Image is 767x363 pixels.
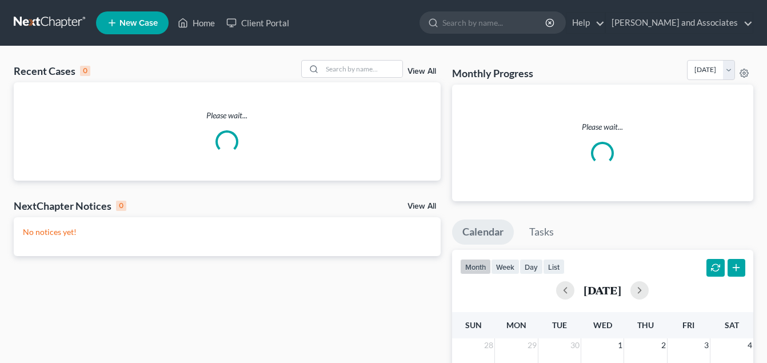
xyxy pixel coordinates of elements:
[552,320,567,330] span: Tue
[172,13,221,33] a: Home
[617,338,624,352] span: 1
[519,220,564,245] a: Tasks
[660,338,667,352] span: 2
[442,12,547,33] input: Search by name...
[483,338,494,352] span: 28
[725,320,739,330] span: Sat
[80,66,90,76] div: 0
[119,19,158,27] span: New Case
[465,320,482,330] span: Sun
[221,13,295,33] a: Client Portal
[593,320,612,330] span: Wed
[506,320,526,330] span: Mon
[682,320,694,330] span: Fri
[703,338,710,352] span: 3
[543,259,565,274] button: list
[584,284,621,296] h2: [DATE]
[14,110,441,121] p: Please wait...
[322,61,402,77] input: Search by name...
[23,226,432,238] p: No notices yet!
[461,121,745,133] p: Please wait...
[637,320,654,330] span: Thu
[460,259,491,274] button: month
[606,13,753,33] a: [PERSON_NAME] and Associates
[116,201,126,211] div: 0
[746,338,753,352] span: 4
[526,338,538,352] span: 29
[569,338,581,352] span: 30
[452,220,514,245] a: Calendar
[491,259,520,274] button: week
[452,66,533,80] h3: Monthly Progress
[566,13,605,33] a: Help
[14,199,126,213] div: NextChapter Notices
[408,67,436,75] a: View All
[408,202,436,210] a: View All
[520,259,543,274] button: day
[14,64,90,78] div: Recent Cases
